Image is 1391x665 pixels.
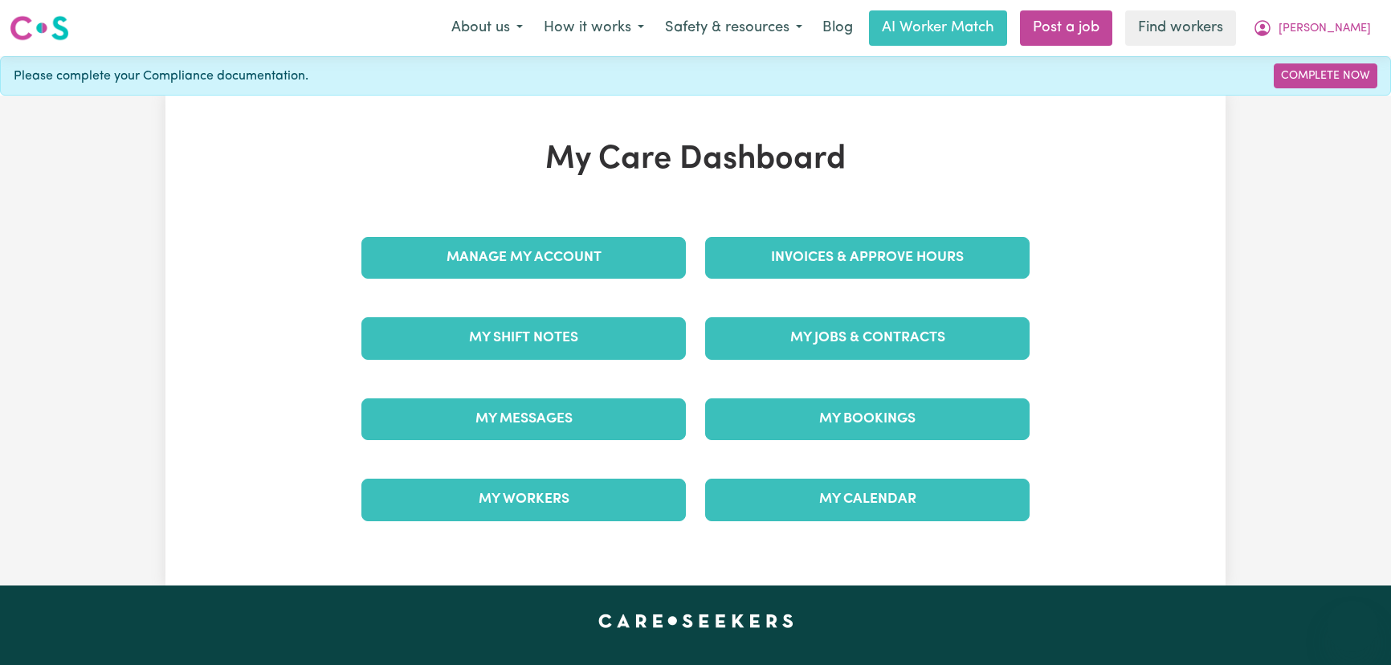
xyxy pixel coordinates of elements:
[441,11,533,45] button: About us
[813,10,863,46] a: Blog
[10,14,69,43] img: Careseekers logo
[705,317,1030,359] a: My Jobs & Contracts
[705,398,1030,440] a: My Bookings
[705,237,1030,279] a: Invoices & Approve Hours
[1274,63,1377,88] a: Complete Now
[361,237,686,279] a: Manage My Account
[1020,10,1112,46] a: Post a job
[598,614,793,627] a: Careseekers home page
[1327,601,1378,652] iframe: Button to launch messaging window
[361,479,686,520] a: My Workers
[361,398,686,440] a: My Messages
[705,479,1030,520] a: My Calendar
[1279,20,1371,38] span: [PERSON_NAME]
[655,11,813,45] button: Safety & resources
[1125,10,1236,46] a: Find workers
[1242,11,1381,45] button: My Account
[533,11,655,45] button: How it works
[361,317,686,359] a: My Shift Notes
[10,10,69,47] a: Careseekers logo
[352,141,1039,179] h1: My Care Dashboard
[869,10,1007,46] a: AI Worker Match
[14,67,308,86] span: Please complete your Compliance documentation.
